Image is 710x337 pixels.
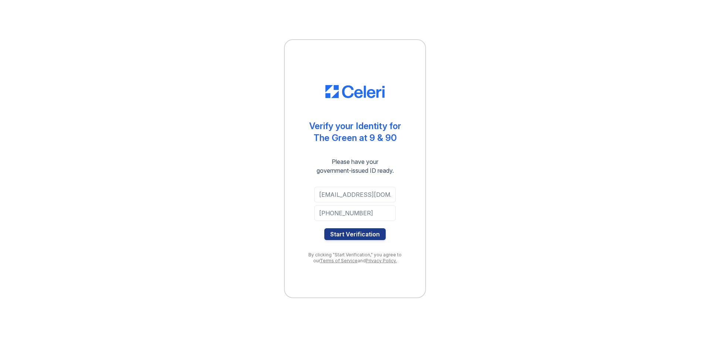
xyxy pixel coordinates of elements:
a: Terms of Service [320,258,358,263]
div: By clicking "Start Verification," you agree to our and [300,252,410,264]
img: CE_Logo_Blue-a8612792a0a2168367f1c8372b55b34899dd931a85d93a1a3d3e32e68fde9ad4.png [325,85,385,98]
div: Please have your government-issued ID ready. [303,157,407,175]
input: Phone [314,205,396,221]
iframe: chat widget [679,307,703,330]
a: Privacy Policy. [366,258,397,263]
input: Email [314,187,396,202]
button: Start Verification [324,228,386,240]
div: Verify your Identity for The Green at 9 & 90 [309,120,401,144]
